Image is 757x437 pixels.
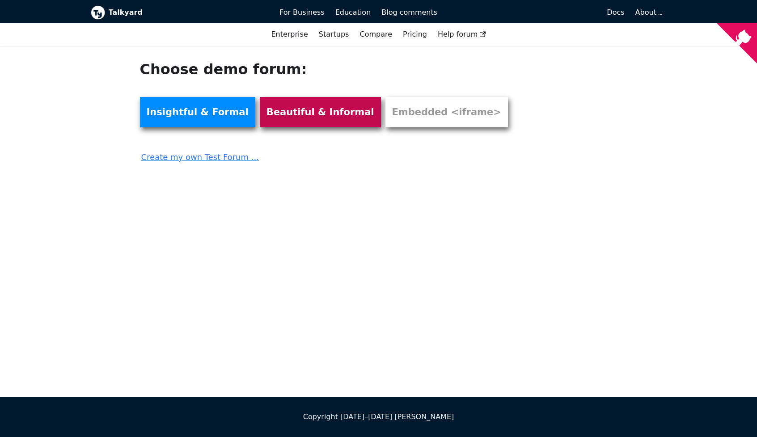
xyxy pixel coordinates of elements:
a: Compare [359,30,392,38]
a: Help forum [432,27,491,42]
a: Education [330,5,376,20]
a: Beautiful & Informal [260,97,381,127]
a: Talkyard logoTalkyard [91,5,267,20]
a: Embedded <iframe> [385,97,508,127]
b: Talkyard [109,7,267,18]
a: Pricing [398,27,432,42]
span: Docs [607,8,624,17]
span: Help forum [438,30,486,38]
a: Docs [443,5,630,20]
div: Copyright [DATE]–[DATE] [PERSON_NAME] [91,411,667,423]
a: Create my own Test Forum ... [140,144,519,164]
a: Startups [313,27,355,42]
a: For Business [274,5,330,20]
span: Blog comments [381,8,437,17]
span: For Business [279,8,325,17]
a: Insightful & Formal [140,97,255,127]
img: Talkyard logo [91,5,105,20]
a: About [635,8,661,17]
a: Enterprise [266,27,313,42]
a: Blog comments [376,5,443,20]
span: Education [335,8,371,17]
h1: Choose demo forum: [140,60,519,78]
